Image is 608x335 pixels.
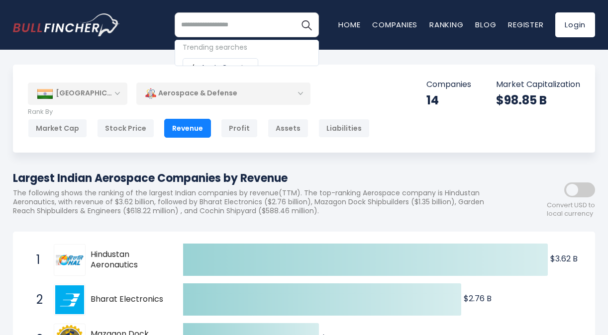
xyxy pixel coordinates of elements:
div: Stock Price [97,119,154,138]
span: Convert USD to local currency [547,201,595,218]
h1: Largest Indian Aerospace Companies by Revenue [13,170,506,186]
p: Rank By [28,108,370,116]
span: Apple Overview [201,62,253,73]
span: Bharat Electronics [91,294,166,305]
a: Login [555,12,595,37]
text: $2.76 B [464,293,492,304]
button: Search [294,12,319,37]
div: Assets [268,119,308,138]
a: Apple Overview [183,58,258,77]
span: 1 [31,251,41,268]
span: Hindustan Aeronautics [91,250,166,270]
img: Bharat Electronics [55,285,84,314]
img: Company logo [188,62,198,72]
div: Trending searches [183,42,311,53]
div: [GEOGRAPHIC_DATA] [28,83,127,104]
div: $98.85 B [496,92,580,108]
a: Register [508,19,543,30]
a: Blog [475,19,496,30]
a: Ranking [429,19,463,30]
a: Go to homepage [13,13,120,36]
span: 2 [31,291,41,308]
p: The following shows the ranking of the largest Indian companies by revenue(TTM). The top-ranking ... [13,188,506,216]
p: Market Capitalization [496,80,580,90]
a: Home [338,19,360,30]
div: Liabilities [318,119,370,138]
div: Profit [221,119,258,138]
div: Revenue [164,119,211,138]
img: Hindustan Aeronautics [55,254,84,266]
text: $3.62 B [550,253,578,264]
div: Aerospace & Defense [136,82,310,105]
a: Companies [372,19,417,30]
div: Market Cap [28,119,87,138]
div: 14 [426,92,471,108]
p: Companies [426,80,471,90]
img: bullfincher logo [13,13,120,36]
